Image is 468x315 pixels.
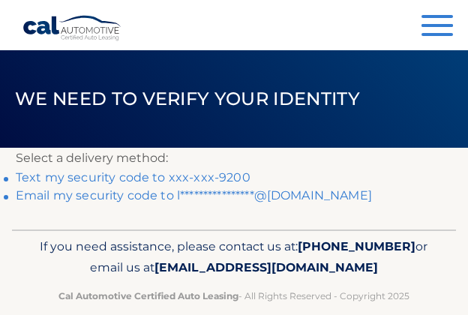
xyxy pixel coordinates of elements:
[34,236,434,279] p: If you need assistance, please contact us at: or email us at
[421,15,453,40] button: Menu
[298,239,415,253] span: [PHONE_NUMBER]
[34,288,434,304] p: - All Rights Reserved - Copyright 2025
[16,148,452,169] p: Select a delivery method:
[22,15,122,41] a: Cal Automotive
[15,88,360,109] span: We need to verify your identity
[58,290,238,301] strong: Cal Automotive Certified Auto Leasing
[16,170,250,184] a: Text my security code to xxx-xxx-9200
[154,260,378,274] span: [EMAIL_ADDRESS][DOMAIN_NAME]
